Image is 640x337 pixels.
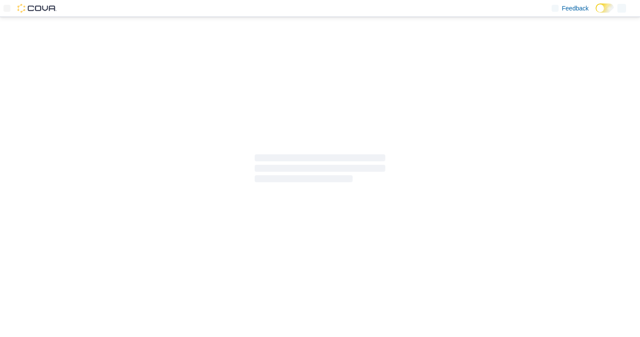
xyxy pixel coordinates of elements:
[255,156,385,184] span: Loading
[596,3,614,13] input: Dark Mode
[17,4,57,13] img: Cova
[562,4,589,13] span: Feedback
